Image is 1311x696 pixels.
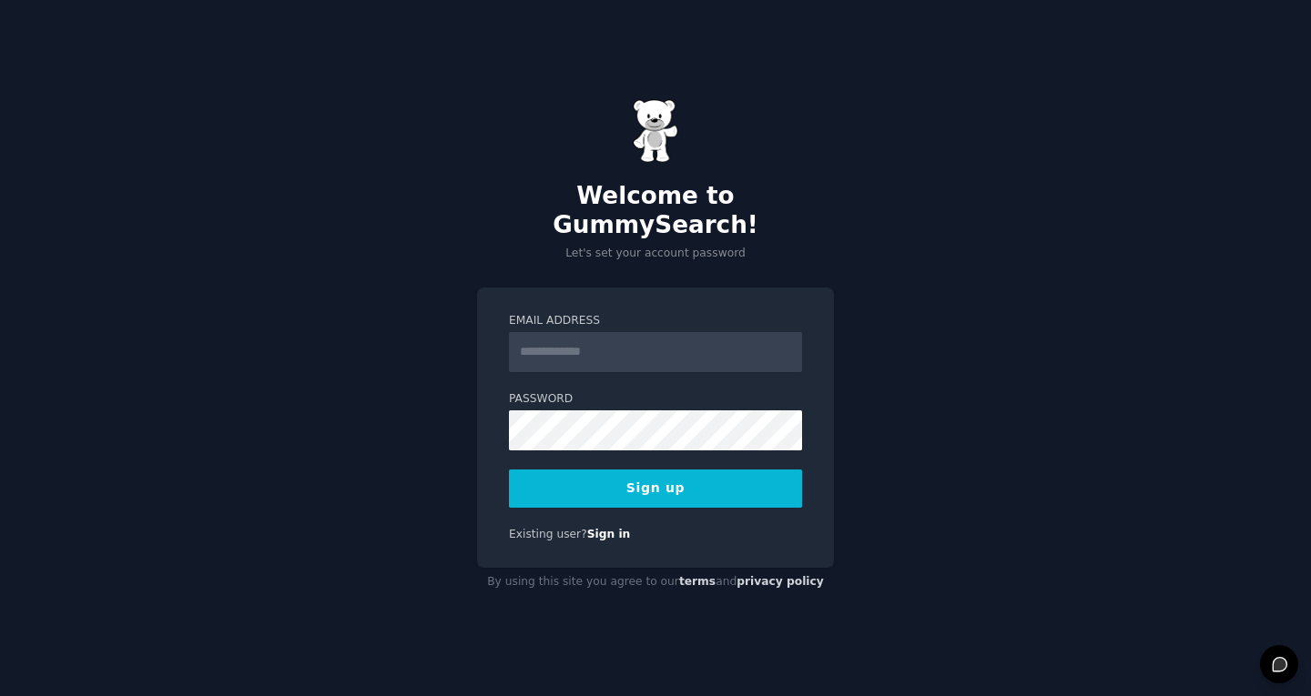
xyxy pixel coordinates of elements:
[509,313,802,329] label: Email Address
[477,246,834,262] p: Let's set your account password
[477,182,834,239] h2: Welcome to GummySearch!
[509,469,802,508] button: Sign up
[679,575,716,588] a: terms
[737,575,824,588] a: privacy policy
[509,528,587,540] span: Existing user?
[477,568,834,597] div: By using this site you agree to our and
[509,391,802,408] label: Password
[587,528,631,540] a: Sign in
[633,99,678,163] img: Gummy Bear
